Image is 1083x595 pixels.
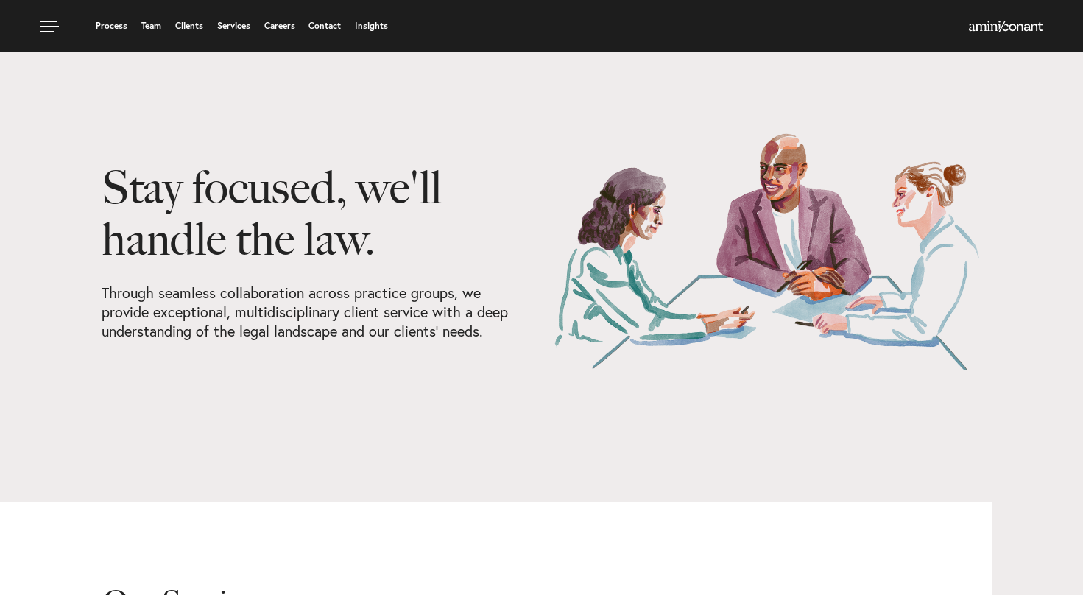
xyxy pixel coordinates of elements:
p: Through seamless collaboration across practice groups, we provide exceptional, multidisciplinary ... [102,284,531,341]
a: Home [969,21,1043,33]
a: Clients [175,21,203,30]
h1: Stay focused, we'll handle the law. [102,162,531,284]
img: Amini & Conant [969,21,1043,32]
a: Insights [355,21,388,30]
img: Our Services [553,133,982,370]
a: Services [217,21,250,30]
a: Team [141,21,161,30]
a: Careers [264,21,295,30]
a: Contact [308,21,341,30]
a: Process [96,21,127,30]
